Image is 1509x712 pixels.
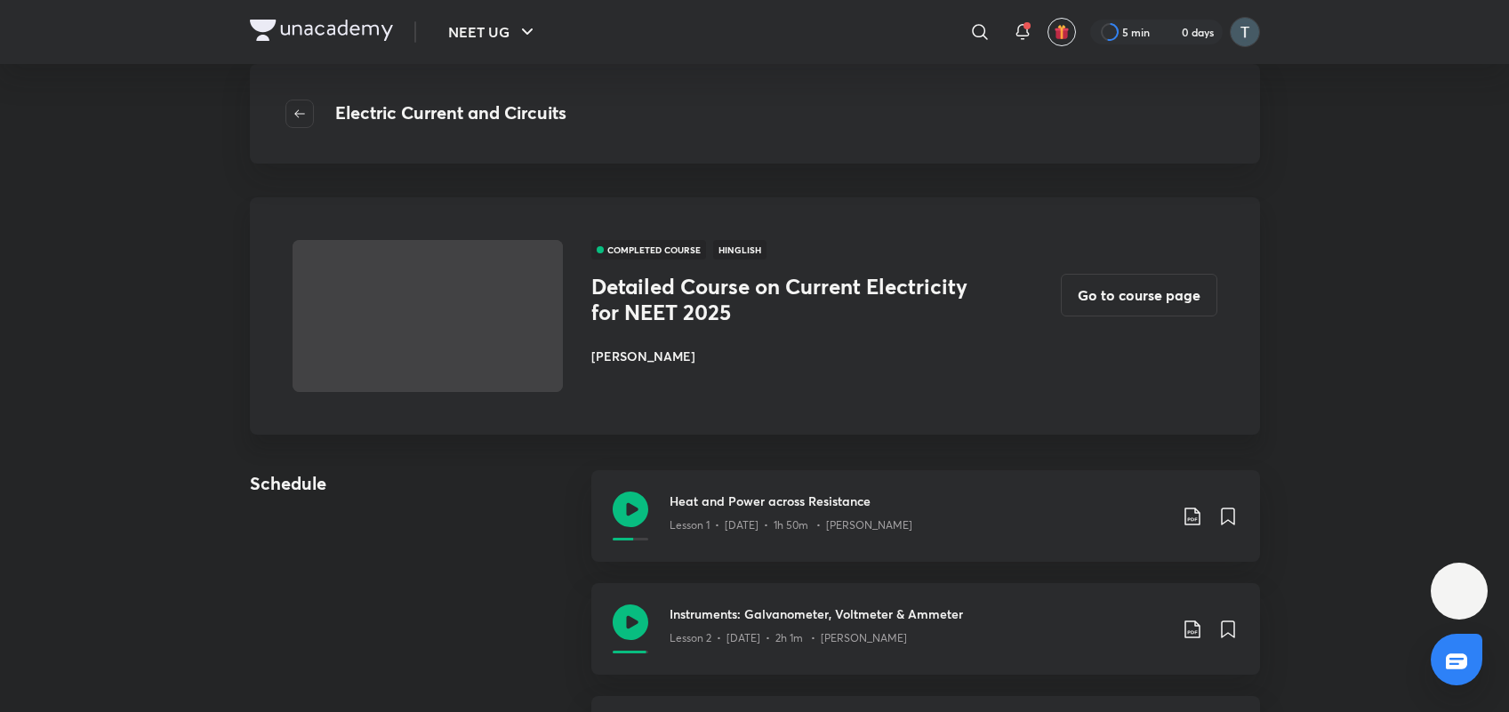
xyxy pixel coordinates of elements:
[250,20,393,41] img: Company Logo
[591,240,706,260] span: COMPLETED COURSE
[250,20,393,45] a: Company Logo
[437,14,549,50] button: NEET UG
[1047,18,1076,46] button: avatar
[289,238,565,393] img: Thumbnail
[335,100,566,128] h4: Electric Current and Circuits
[1230,17,1260,47] img: tanistha Dey
[591,347,990,365] h6: [PERSON_NAME]
[1449,580,1470,602] img: ttu
[1054,24,1070,40] img: avatar
[670,492,1168,510] h3: Heat and Power across Resistance
[591,470,1260,583] a: Heat and Power across ResistanceLesson 1 • [DATE] • 1h 50m • [PERSON_NAME]
[591,274,990,325] h3: Detailed Course on Current Electricity for NEET 2025
[713,240,767,260] span: Hinglish
[591,583,1260,696] a: Instruments: Galvanometer, Voltmeter & AmmeterLesson 2 • [DATE] • 2h 1m • [PERSON_NAME]
[670,604,1168,623] h3: Instruments: Galvanometer, Voltmeter & Ammeter
[250,470,406,583] h4: Schedule
[670,630,907,646] p: Lesson 2 • [DATE] • 2h 1m • [PERSON_NAME]
[670,517,912,533] p: Lesson 1 • [DATE] • 1h 50m • [PERSON_NAME]
[1061,274,1217,316] button: Go to course page
[1160,23,1178,41] img: streak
